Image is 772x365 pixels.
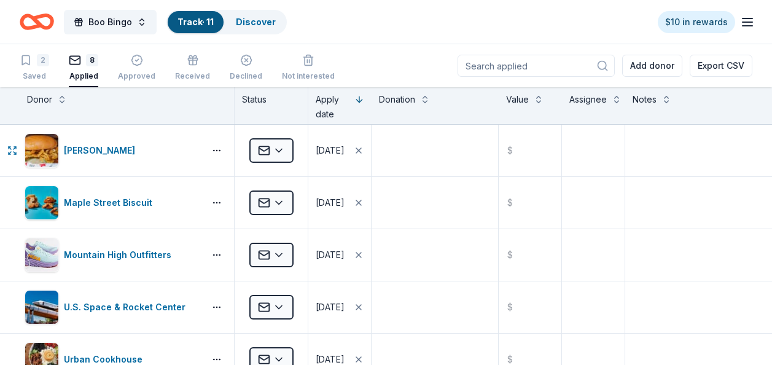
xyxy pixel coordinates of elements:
[175,71,210,81] div: Received
[316,195,345,210] div: [DATE]
[86,54,98,66] div: 8
[308,281,371,333] button: [DATE]
[20,49,49,87] button: 2Saved
[25,134,58,167] img: Image for Drake's
[37,54,49,66] div: 2
[316,92,349,122] div: Apply date
[316,248,345,262] div: [DATE]
[69,49,98,87] button: 8Applied
[88,15,132,29] span: Boo Bingo
[235,87,308,124] div: Status
[64,143,140,158] div: [PERSON_NAME]
[230,49,262,87] button: Declined
[64,248,176,262] div: Mountain High Outfitters
[316,143,345,158] div: [DATE]
[316,300,345,315] div: [DATE]
[25,186,58,219] img: Image for Maple Street Biscuit
[20,7,54,36] a: Home
[633,92,657,107] div: Notes
[64,300,190,315] div: U.S. Space & Rocket Center
[458,55,615,77] input: Search applied
[282,71,335,81] div: Not interested
[308,125,371,176] button: [DATE]
[25,186,200,220] button: Image for Maple Street BiscuitMaple Street Biscuit
[25,291,58,324] img: Image for U.S. Space & Rocket Center
[175,49,210,87] button: Received
[27,92,52,107] div: Donor
[118,49,155,87] button: Approved
[69,71,98,81] div: Applied
[282,49,335,87] button: Not interested
[64,10,157,34] button: Boo Bingo
[64,195,157,210] div: Maple Street Biscuit
[230,71,262,81] div: Declined
[658,11,735,33] a: $10 in rewards
[118,71,155,81] div: Approved
[25,133,200,168] button: Image for Drake's[PERSON_NAME]
[308,229,371,281] button: [DATE]
[622,55,682,77] button: Add donor
[379,92,415,107] div: Donation
[506,92,529,107] div: Value
[177,17,214,27] a: Track· 11
[25,238,200,272] button: Image for Mountain High OutfittersMountain High Outfitters
[166,10,287,34] button: Track· 11Discover
[690,55,752,77] button: Export CSV
[20,71,49,81] div: Saved
[569,92,607,107] div: Assignee
[25,290,200,324] button: Image for U.S. Space & Rocket CenterU.S. Space & Rocket Center
[236,17,276,27] a: Discover
[25,238,58,272] img: Image for Mountain High Outfitters
[308,177,371,229] button: [DATE]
